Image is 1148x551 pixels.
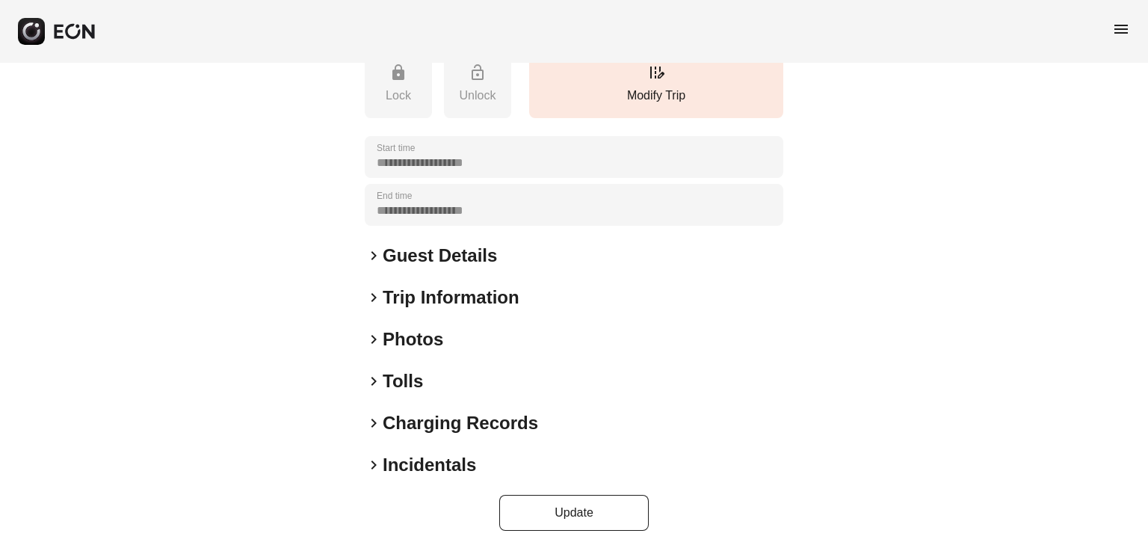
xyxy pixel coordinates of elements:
span: menu [1112,20,1130,38]
span: keyboard_arrow_right [365,456,383,474]
span: keyboard_arrow_right [365,289,383,307]
button: Update [499,495,649,531]
h2: Guest Details [383,244,497,268]
p: Modify Trip [537,87,776,105]
h2: Photos [383,327,443,351]
h2: Charging Records [383,411,538,435]
button: Modify Trip [529,56,783,118]
span: keyboard_arrow_right [365,372,383,390]
h2: Incidentals [383,453,476,477]
span: keyboard_arrow_right [365,247,383,265]
h2: Trip Information [383,286,519,310]
span: edit_road [647,64,665,81]
span: keyboard_arrow_right [365,330,383,348]
h2: Tolls [383,369,423,393]
span: keyboard_arrow_right [365,414,383,432]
